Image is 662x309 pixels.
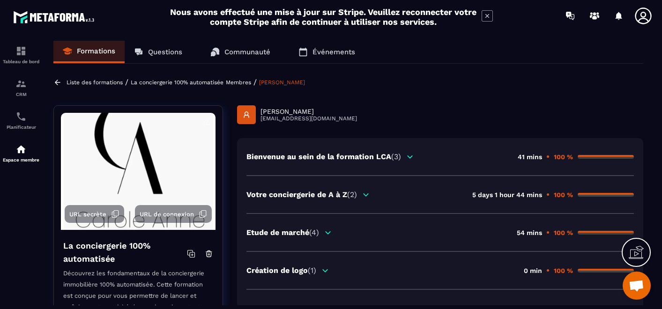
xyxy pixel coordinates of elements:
[518,153,542,161] p: 41 mins
[246,228,319,237] p: Etude de marché
[2,137,40,169] a: automationsautomationsEspace membre
[246,152,401,161] p: Bienvenue au sein de la formation LCA
[2,59,40,64] p: Tableau de bord
[2,104,40,137] a: schedulerschedulerPlanificateur
[140,211,194,218] span: URL de connexion
[260,108,357,115] p: [PERSON_NAME]
[246,190,357,199] p: Votre conciergerie de A à Z
[53,41,125,63] a: Formations
[63,239,187,265] h4: La conciergerie 100% automatisée
[131,79,223,86] a: La conciergerie 100% automatisée
[125,78,128,87] span: /
[69,211,106,218] span: URL secrète
[2,92,40,97] p: CRM
[67,79,123,86] a: Liste des formations
[260,115,357,122] p: [EMAIL_ADDRESS][DOMAIN_NAME]
[623,272,651,300] div: Ouvrir le chat
[524,267,542,274] p: 0 min
[2,125,40,130] p: Planificateur
[170,7,477,27] h2: Nous avons effectué une mise à jour sur Stripe. Veuillez reconnecter votre compte Stripe afin de ...
[246,266,316,275] p: Création de logo
[259,79,305,86] a: [PERSON_NAME]
[201,41,280,63] a: Communauté
[2,71,40,104] a: formationformationCRM
[289,41,364,63] a: Événements
[148,48,182,56] p: Questions
[15,45,27,57] img: formation
[125,41,192,63] a: Questions
[517,229,542,236] p: 54 mins
[77,47,115,55] p: Formations
[15,78,27,89] img: formation
[13,8,97,26] img: logo
[347,190,357,199] span: (2)
[61,113,216,230] img: background
[65,205,124,223] button: URL secrète
[226,79,251,86] a: Membres
[554,229,573,236] p: 100 %
[224,48,270,56] p: Communauté
[135,205,212,223] button: URL de connexion
[554,267,573,274] p: 100 %
[309,228,319,237] span: (4)
[2,157,40,162] p: Espace membre
[308,266,316,275] span: (1)
[554,153,573,161] p: 100 %
[15,144,27,155] img: automations
[312,48,355,56] p: Événements
[391,152,401,161] span: (3)
[15,111,27,122] img: scheduler
[554,191,573,199] p: 100 %
[253,78,257,87] span: /
[2,38,40,71] a: formationformationTableau de bord
[472,191,542,199] p: 5 days 1 hour 44 mins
